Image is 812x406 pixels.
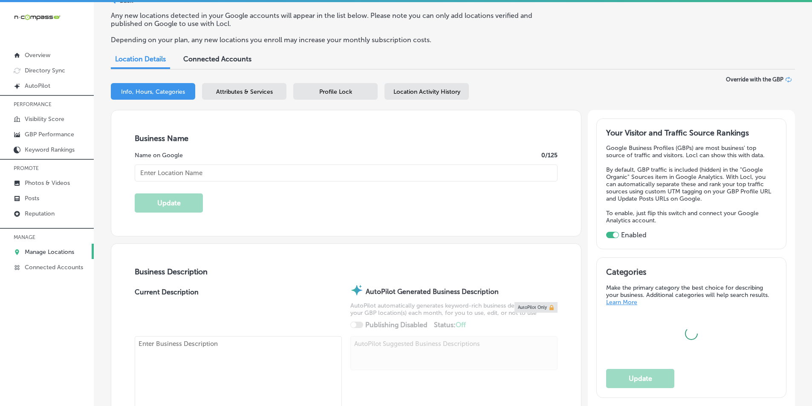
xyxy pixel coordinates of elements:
[135,152,183,159] label: Name on Google
[25,67,65,74] p: Directory Sync
[183,55,251,63] span: Connected Accounts
[25,82,50,89] p: AutoPilot
[111,36,555,44] p: Depending on your plan, any new locations you enroll may increase your monthly subscription costs.
[135,134,558,143] h3: Business Name
[606,210,777,224] p: To enable, just flip this switch and connect your Google Analytics account.
[606,144,777,159] p: Google Business Profiles (GBPs) are most business' top source of traffic and visitors. Locl can s...
[606,284,777,306] p: Make the primary category the best choice for describing your business. Additional categories wil...
[25,146,75,153] p: Keyword Rankings
[115,55,166,63] span: Location Details
[606,166,777,202] p: By default, GBP traffic is included (hidden) in the "Google Organic" Sources item in Google Analy...
[25,179,70,187] p: Photos & Videos
[606,299,637,306] a: Learn More
[25,131,74,138] p: GBP Performance
[726,76,783,83] span: Override with the GBP
[25,52,50,59] p: Overview
[25,195,39,202] p: Posts
[25,115,64,123] p: Visibility Score
[14,13,61,21] img: 660ab0bf-5cc7-4cb8-ba1c-48b5ae0f18e60NCTV_CLogo_TV_Black_-500x88.png
[541,152,558,159] label: 0 /125
[216,88,273,95] span: Attributes & Services
[366,288,499,296] strong: AutoPilot Generated Business Description
[350,284,363,297] img: autopilot-icon
[121,88,185,95] span: Info, Hours, Categories
[135,267,558,276] h3: Business Description
[606,369,674,388] button: Update
[135,193,203,213] button: Update
[606,267,777,280] h3: Categories
[393,88,460,95] span: Location Activity History
[621,231,647,239] label: Enabled
[135,164,558,181] input: Enter Location Name
[135,288,199,336] label: Current Description
[606,128,777,138] h3: Your Visitor and Traffic Source Rankings
[25,264,83,271] p: Connected Accounts
[319,88,352,95] span: Profile Lock
[111,12,555,28] p: Any new locations detected in your Google accounts will appear in the list below. Please note you...
[25,248,74,256] p: Manage Locations
[25,210,55,217] p: Reputation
